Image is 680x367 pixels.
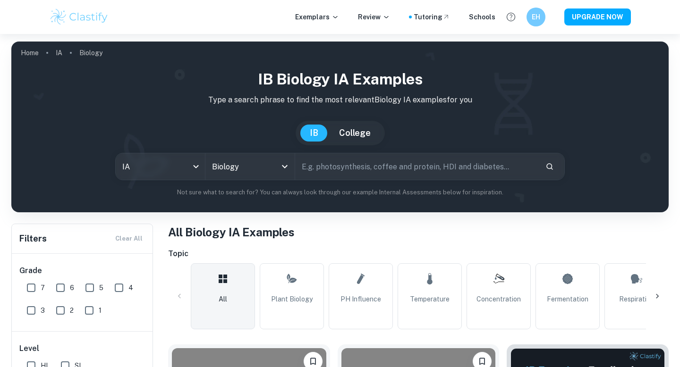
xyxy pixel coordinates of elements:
[19,343,146,354] h6: Level
[358,12,390,22] p: Review
[41,305,45,316] span: 3
[503,9,519,25] button: Help and Feedback
[278,160,291,173] button: Open
[168,224,669,241] h1: All Biology IA Examples
[295,153,538,180] input: E.g. photosynthesis, coffee and protein, HDI and diabetes...
[300,125,328,142] button: IB
[531,12,542,22] h6: EH
[49,8,109,26] img: Clastify logo
[56,46,62,59] a: IA
[19,232,47,245] h6: Filters
[99,305,102,316] span: 1
[340,294,381,304] span: pH Influence
[11,42,669,212] img: profile cover
[542,158,558,175] button: Search
[128,283,133,293] span: 4
[70,305,74,316] span: 2
[547,294,588,304] span: Fermentation
[19,68,661,91] h1: IB Biology IA examples
[19,94,661,106] p: Type a search phrase to find the most relevant Biology IA examples for you
[271,294,313,304] span: Plant Biology
[527,8,545,26] button: EH
[564,8,631,25] button: UPGRADE NOW
[168,248,669,259] h6: Topic
[41,283,45,293] span: 7
[295,12,339,22] p: Exemplars
[219,294,227,304] span: All
[19,265,146,276] h6: Grade
[70,283,74,293] span: 6
[410,294,450,304] span: Temperature
[116,153,205,180] div: IA
[99,283,103,293] span: 5
[469,12,495,22] a: Schools
[19,188,661,197] p: Not sure what to search for? You can always look through our example Internal Assessments below f...
[79,48,102,58] p: Biology
[414,12,450,22] a: Tutoring
[330,125,380,142] button: College
[476,294,521,304] span: Concentration
[619,294,654,304] span: Respiration
[21,46,39,59] a: Home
